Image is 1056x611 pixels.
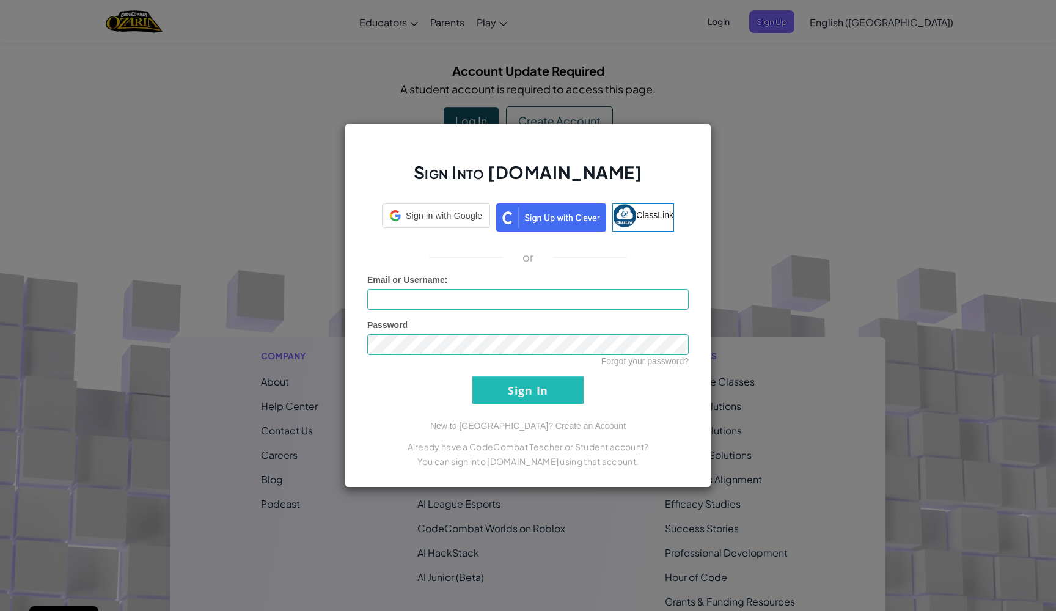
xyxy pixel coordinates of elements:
img: classlink-logo-small.png [613,204,636,227]
div: Sign in with Google [382,203,490,228]
span: ClassLink [636,210,673,220]
span: Email or Username [367,275,445,285]
p: Already have a CodeCombat Teacher or Student account? [367,439,689,454]
h2: Sign Into [DOMAIN_NAME] [367,161,689,196]
input: Sign In [472,376,584,404]
a: Sign in with Google [382,203,490,232]
a: Forgot your password? [601,356,689,366]
span: Sign in with Google [406,210,482,222]
label: : [367,274,448,286]
a: New to [GEOGRAPHIC_DATA]? Create an Account [430,421,626,431]
p: or [522,250,534,265]
p: You can sign into [DOMAIN_NAME] using that account. [367,454,689,469]
span: Password [367,320,408,330]
img: clever_sso_button@2x.png [496,203,606,232]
